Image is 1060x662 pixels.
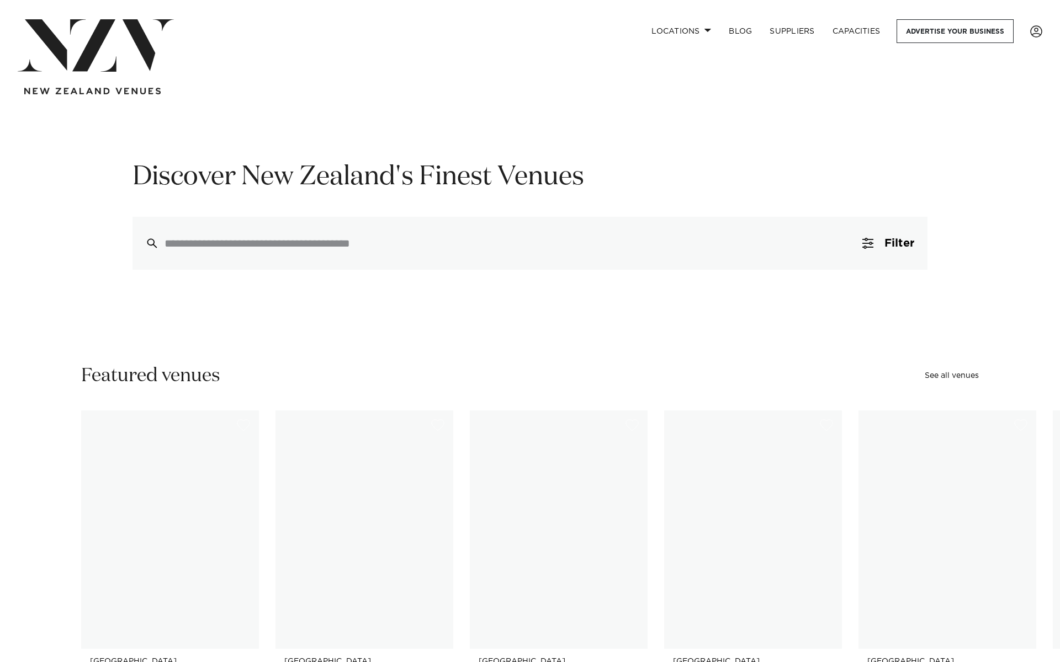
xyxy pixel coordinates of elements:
[897,19,1014,43] a: Advertise your business
[643,19,720,43] a: Locations
[24,88,161,95] img: new-zealand-venues-text.png
[132,160,928,195] h1: Discover New Zealand's Finest Venues
[720,19,761,43] a: BLOG
[884,238,914,249] span: Filter
[81,364,220,388] h2: Featured venues
[849,217,928,270] button: Filter
[925,372,979,380] a: See all venues
[761,19,823,43] a: SUPPLIERS
[824,19,889,43] a: Capacities
[18,19,174,72] img: nzv-logo.png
